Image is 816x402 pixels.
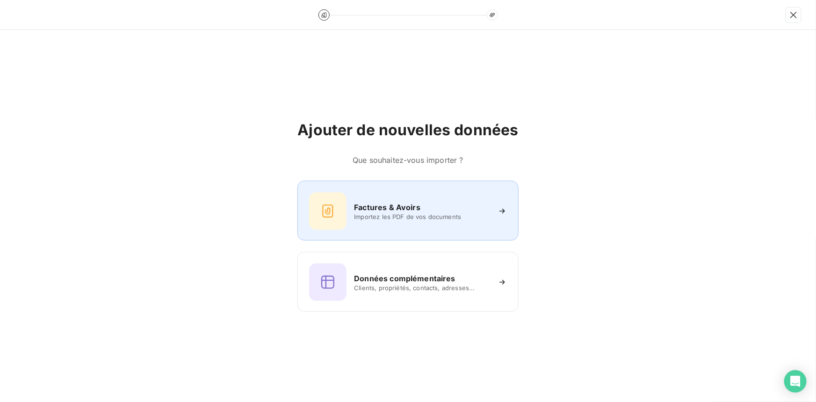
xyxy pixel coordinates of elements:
[354,284,490,292] span: Clients, propriétés, contacts, adresses...
[297,121,518,139] h2: Ajouter de nouvelles données
[784,370,807,393] div: Open Intercom Messenger
[297,154,518,166] h6: Que souhaitez-vous importer ?
[354,202,420,213] h6: Factures & Avoirs
[354,273,455,284] h6: Données complémentaires
[354,213,490,220] span: Importez les PDF de vos documents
